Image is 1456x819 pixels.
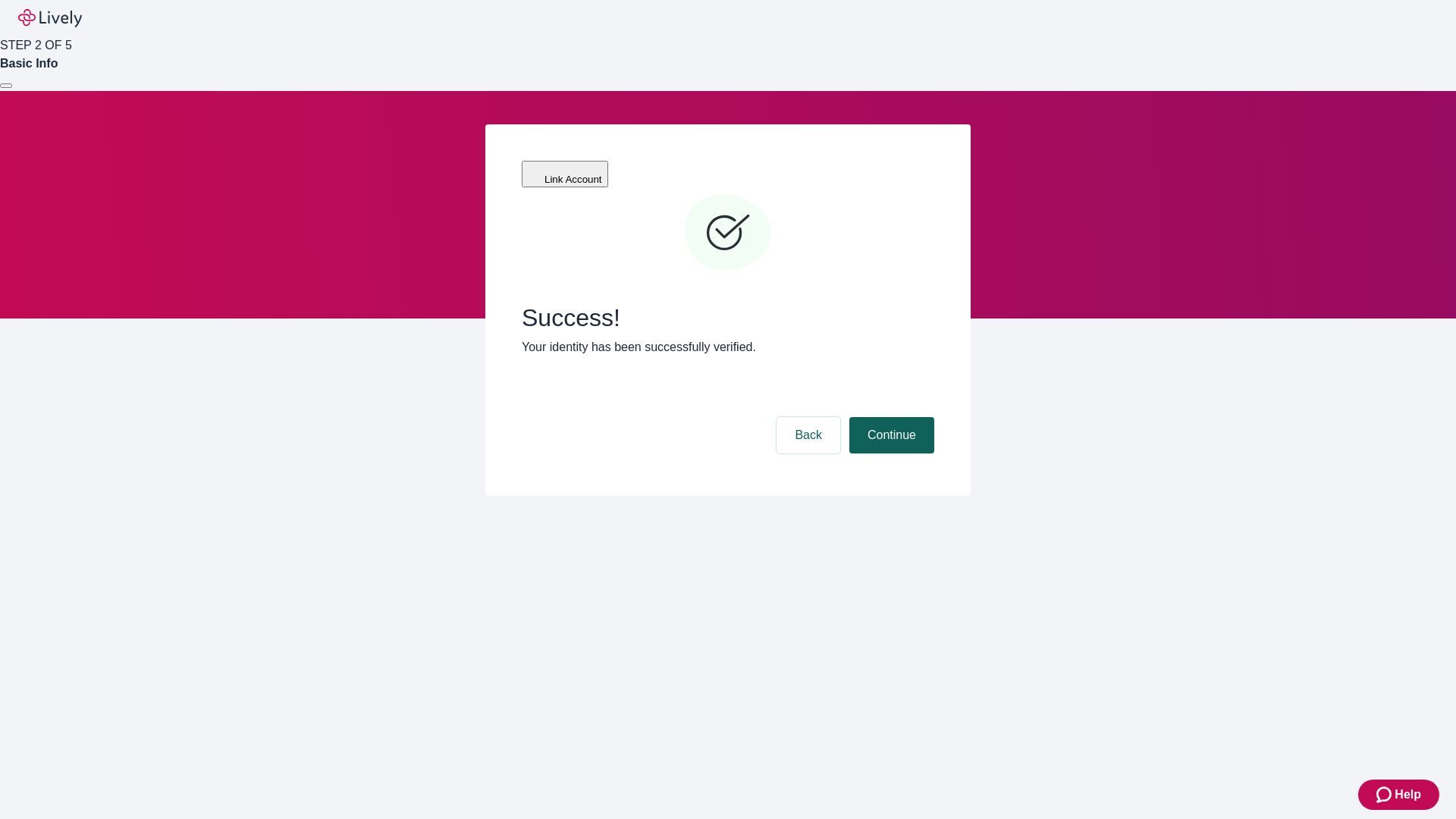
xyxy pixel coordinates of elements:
button: Continue [849,417,934,453]
p: Your identity has been successfully verified. [522,338,934,356]
button: Back [777,417,840,453]
span: Help [1395,786,1421,804]
span: Success! [522,303,934,332]
button: Zendesk support iconHelp [1358,780,1439,810]
svg: Zendesk support icon [1376,786,1395,804]
svg: Checkmark icon [682,188,773,279]
button: Link Account [522,161,608,187]
img: Lively [18,9,82,27]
